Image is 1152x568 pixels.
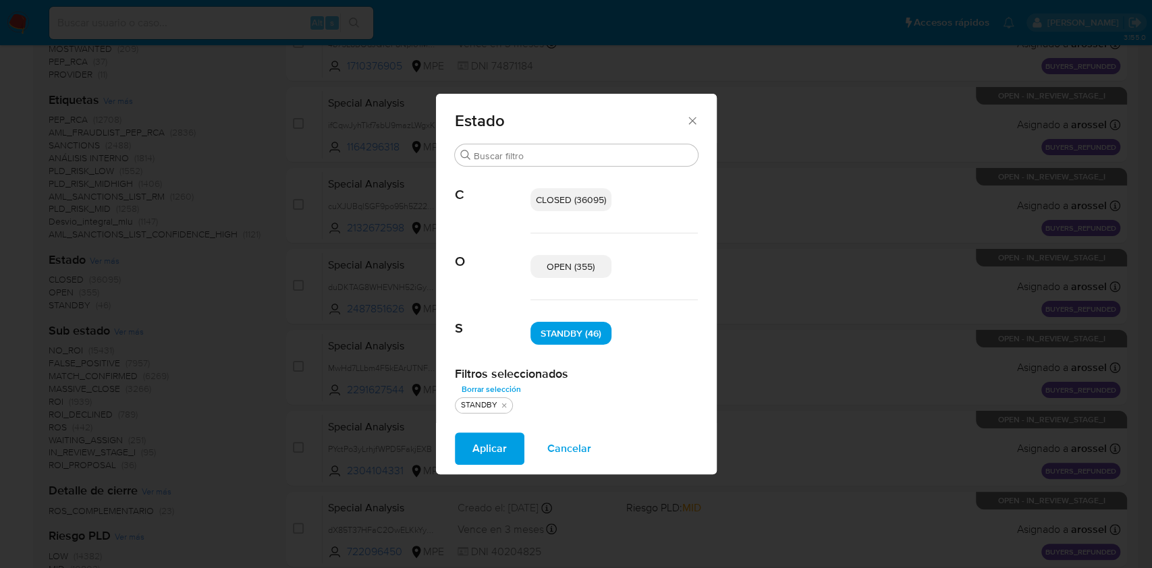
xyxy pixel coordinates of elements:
[547,434,591,463] span: Cancelar
[460,150,471,161] button: Buscar
[474,150,692,162] input: Buscar filtro
[455,366,698,381] h2: Filtros seleccionados
[455,167,530,203] span: C
[455,233,530,270] span: O
[547,260,595,273] span: OPEN (355)
[462,382,521,396] span: Borrar selección
[472,434,507,463] span: Aplicar
[455,381,528,397] button: Borrar selección
[458,399,500,411] div: STANDBY
[536,193,606,206] span: CLOSED (36095)
[455,113,686,129] span: Estado
[499,400,510,411] button: quitar STANDBY
[455,432,524,465] button: Aplicar
[686,114,698,126] button: Cerrar
[455,300,530,337] span: S
[530,255,611,278] div: OPEN (355)
[530,322,611,345] div: STANDBY (46)
[541,326,601,340] span: STANDBY (46)
[530,432,609,465] button: Cancelar
[530,188,611,211] div: CLOSED (36095)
